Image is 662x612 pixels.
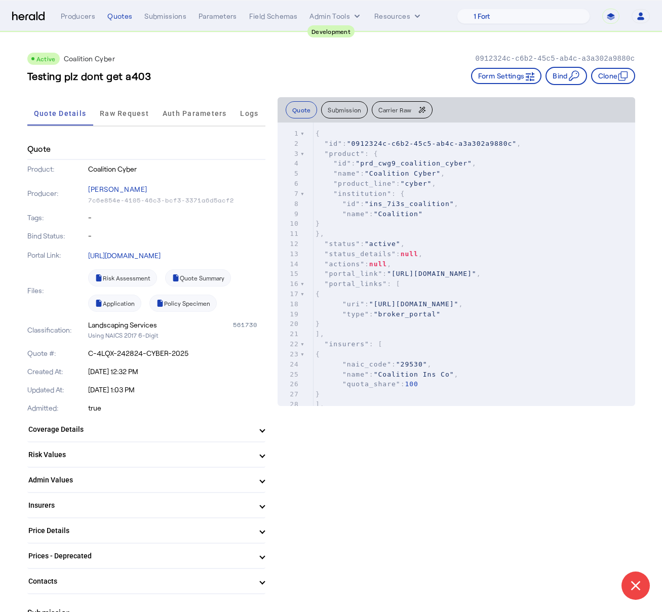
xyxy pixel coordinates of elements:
[278,158,300,169] div: 4
[278,299,300,309] div: 18
[333,180,396,187] span: "product_line"
[27,213,87,223] p: Tags:
[278,359,300,370] div: 24
[278,249,300,259] div: 13
[365,170,441,177] span: "Coalition Cyber"
[369,260,387,268] span: null
[28,525,252,536] mat-panel-title: Price Details
[405,380,418,388] span: 100
[27,250,87,260] p: Portal Link:
[372,101,432,118] button: Carrier Raw
[27,544,265,568] mat-expansion-panel-header: Prices - Deprecated
[278,329,300,339] div: 21
[347,140,517,147] span: "0912324c-c6b2-45c5-ab4c-a3a302a9880c"
[316,180,436,187] span: : ,
[88,213,265,223] p: -
[88,385,265,395] p: [DATE] 1:03 PM
[316,300,463,308] span: : ,
[321,101,368,118] button: Submission
[316,260,392,268] span: : ,
[88,182,265,196] p: [PERSON_NAME]
[27,468,265,492] mat-expansion-panel-header: Admin Values
[27,569,265,593] mat-expansion-panel-header: Contacts
[278,289,300,299] div: 17
[88,403,265,413] p: true
[88,348,265,358] p: C-4LQX-242824-CYBER-2025
[316,360,432,368] span: : ,
[378,107,411,113] span: Carrier Raw
[278,169,300,179] div: 5
[342,371,369,378] span: "name"
[88,164,265,174] p: Coalition Cyber
[278,309,300,319] div: 19
[342,380,401,388] span: "quota_share"
[316,250,423,258] span: : ,
[278,189,300,199] div: 7
[199,11,237,21] div: Parameters
[88,196,265,205] p: 7c6e854e-4105-46c3-bcf3-3371a6d5acf2
[233,320,265,330] div: 561730
[28,500,252,511] mat-panel-title: Insurers
[374,11,422,21] button: Resources dropdown menu
[27,442,265,467] mat-expansion-panel-header: Risk Values
[27,366,87,377] p: Created At:
[28,475,252,485] mat-panel-title: Admin Values
[374,371,454,378] span: "Coalition Ins Co"
[546,67,587,85] button: Bind
[316,371,459,378] span: : ,
[27,348,87,358] p: Quote #:
[401,250,418,258] span: null
[325,250,396,258] span: "status_details"
[36,55,56,62] span: Active
[278,199,300,209] div: 8
[333,190,392,197] span: "institution"
[356,159,472,167] span: "prd_cwg9_coalition_cyber"
[27,325,87,335] p: Classification:
[342,210,369,218] span: "name"
[286,101,318,118] button: Quote
[471,68,542,84] button: Form Settings
[316,270,481,277] span: : ,
[316,230,325,237] span: },
[307,25,355,37] div: Development
[12,12,45,21] img: Herald Logo
[28,424,252,435] mat-panel-title: Coverage Details
[316,190,405,197] span: : {
[278,123,635,406] herald-code-block: quote
[278,259,300,269] div: 14
[316,340,383,348] span: : [
[365,200,454,208] span: "ins_7i3s_coalition"
[316,200,459,208] span: : ,
[316,150,378,157] span: : {
[316,240,405,248] span: : ,
[278,229,300,239] div: 11
[316,220,320,227] span: }
[28,551,252,561] mat-panel-title: Prices - Deprecated
[325,340,369,348] span: "insurers"
[27,69,151,83] h3: Testing plz dont get a403
[278,129,300,139] div: 1
[333,170,360,177] span: "name"
[28,576,252,587] mat-panel-title: Contacts
[34,110,86,117] span: Quote Details
[325,240,361,248] span: "status"
[316,350,320,358] span: {
[278,279,300,289] div: 16
[163,110,227,117] span: Auth Parameters
[387,270,477,277] span: "[URL][DOMAIN_NAME]"
[27,285,87,296] p: Files:
[316,380,418,388] span: :
[278,179,300,189] div: 6
[278,399,300,410] div: 28
[475,54,635,64] p: 0912324c-c6b2-45c5-ab4c-a3a302a9880c
[316,140,521,147] span: : ,
[27,164,87,174] p: Product:
[278,149,300,159] div: 3
[278,339,300,349] div: 22
[342,360,392,368] span: "naic_code"
[316,170,445,177] span: : ,
[316,390,320,398] span: }
[591,68,635,84] button: Clone
[27,385,87,395] p: Updated At:
[369,300,459,308] span: "[URL][DOMAIN_NAME]"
